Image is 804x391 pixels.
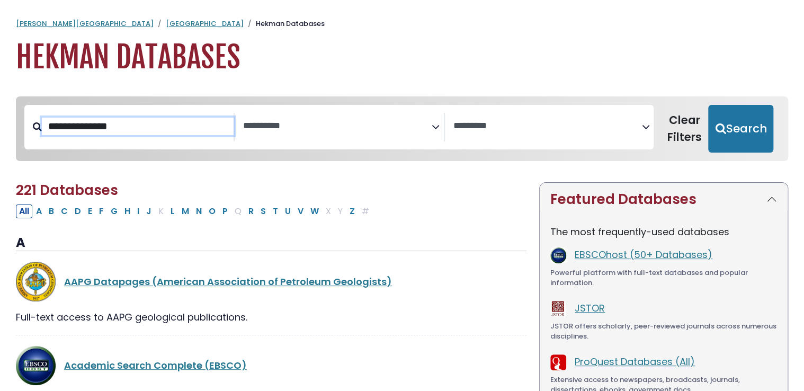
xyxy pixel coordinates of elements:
nav: breadcrumb [16,19,788,29]
button: Filter Results J [143,205,155,218]
button: Filter Results E [85,205,95,218]
button: Submit for Search Results [708,105,773,153]
a: JSTOR [575,301,605,315]
a: AAPG Datapages (American Association of Petroleum Geologists) [64,275,392,288]
p: The most frequently-used databases [550,225,777,239]
nav: Search filters [16,96,788,161]
div: Alpha-list to filter by first letter of database name [16,204,373,217]
button: Filter Results I [134,205,142,218]
button: Filter Results C [58,205,71,218]
li: Hekman Databases [244,19,325,29]
button: Filter Results S [257,205,269,218]
button: Filter Results A [33,205,45,218]
button: Filter Results D [72,205,84,218]
button: Filter Results V [294,205,307,218]
span: 221 Databases [16,181,118,200]
button: Filter Results B [46,205,57,218]
button: Filter Results L [167,205,178,218]
button: Filter Results F [96,205,107,218]
button: Filter Results U [282,205,294,218]
div: Full-text access to AAPG geological publications. [16,310,526,324]
a: [GEOGRAPHIC_DATA] [166,19,244,29]
button: Filter Results M [178,205,192,218]
button: Filter Results G [108,205,121,218]
button: Filter Results R [245,205,257,218]
button: All [16,205,32,218]
h1: Hekman Databases [16,40,788,75]
button: Filter Results H [121,205,133,218]
button: Clear Filters [660,105,708,153]
textarea: Search [243,121,432,132]
h3: A [16,235,526,251]
button: Filter Results N [193,205,205,218]
button: Filter Results T [270,205,281,218]
button: Filter Results O [206,205,219,218]
button: Filter Results P [219,205,231,218]
a: EBSCOhost (50+ Databases) [575,248,712,261]
div: JSTOR offers scholarly, peer-reviewed journals across numerous disciplines. [550,321,777,342]
a: [PERSON_NAME][GEOGRAPHIC_DATA] [16,19,154,29]
a: Academic Search Complete (EBSCO) [64,359,247,372]
button: Filter Results W [307,205,322,218]
a: ProQuest Databases (All) [575,355,695,368]
div: Powerful platform with full-text databases and popular information. [550,268,777,288]
textarea: Search [453,121,642,132]
button: Filter Results Z [346,205,358,218]
button: Featured Databases [540,183,788,216]
input: Search database by title or keyword [42,118,234,135]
